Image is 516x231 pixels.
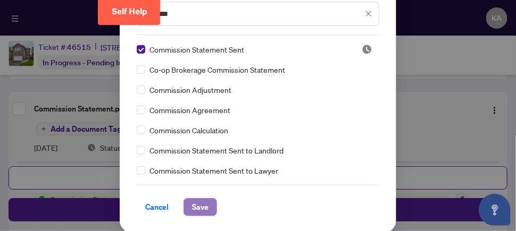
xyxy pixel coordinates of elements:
[362,44,372,55] span: Pending Review
[192,199,209,216] span: Save
[149,64,285,75] span: Co-op Brokerage Commission Statement
[365,10,372,18] span: close
[362,44,372,55] img: status
[149,84,231,96] span: Commission Adjustment
[149,44,244,55] span: Commission Statement Sent
[149,165,278,176] span: Commission Statement Sent to Lawyer
[112,6,147,16] span: Self Help
[184,198,217,216] button: Save
[479,194,511,226] button: Open asap
[149,104,230,116] span: Commission Agreement
[149,144,284,156] span: Commission Statement Sent to Landlord
[149,124,228,136] span: Commission Calculation
[145,199,169,216] span: Cancel
[137,198,177,216] button: Cancel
